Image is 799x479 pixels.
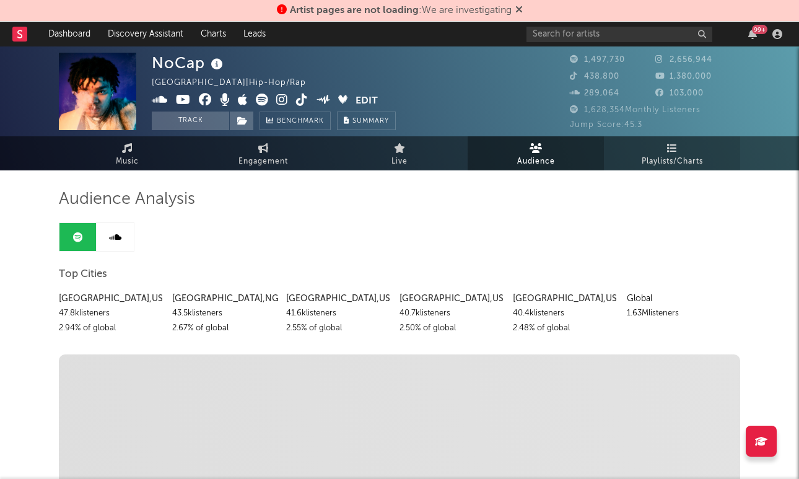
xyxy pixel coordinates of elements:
[286,306,390,321] div: 41.6k listeners
[468,136,604,170] a: Audience
[627,306,731,321] div: 1.63M listeners
[116,154,139,169] span: Music
[570,56,625,64] span: 1,497,730
[570,89,619,97] span: 289,064
[517,154,555,169] span: Audience
[352,118,389,125] span: Summary
[391,154,408,169] span: Live
[748,29,757,39] button: 99+
[172,306,276,321] div: 43.5k listeners
[172,321,276,336] div: 2.67 % of global
[513,321,617,336] div: 2.48 % of global
[152,76,320,90] div: [GEOGRAPHIC_DATA] | Hip-Hop/Rap
[570,73,619,81] span: 438,800
[655,89,704,97] span: 103,000
[515,6,523,15] span: Dismiss
[526,27,712,42] input: Search for artists
[59,267,107,282] span: Top Cities
[152,53,226,73] div: NoCap
[277,114,324,129] span: Benchmark
[59,321,163,336] div: 2.94 % of global
[290,6,512,15] span: : We are investigating
[655,73,712,81] span: 1,380,000
[331,136,468,170] a: Live
[752,25,767,34] div: 99 +
[290,6,419,15] span: Artist pages are not loading
[286,321,390,336] div: 2.55 % of global
[99,22,192,46] a: Discovery Assistant
[59,291,163,306] div: [GEOGRAPHIC_DATA] , US
[172,291,276,306] div: [GEOGRAPHIC_DATA] , NG
[152,112,229,130] button: Track
[570,106,701,114] span: 1,628,354 Monthly Listeners
[286,291,390,306] div: [GEOGRAPHIC_DATA] , US
[192,22,235,46] a: Charts
[642,154,703,169] span: Playlists/Charts
[570,121,642,129] span: Jump Score: 45.3
[59,136,195,170] a: Music
[40,22,99,46] a: Dashboard
[513,291,617,306] div: [GEOGRAPHIC_DATA] , US
[59,192,195,207] span: Audience Analysis
[399,306,504,321] div: 40.7k listeners
[235,22,274,46] a: Leads
[195,136,331,170] a: Engagement
[399,321,504,336] div: 2.50 % of global
[260,112,331,130] a: Benchmark
[59,306,163,321] div: 47.8k listeners
[356,94,378,109] button: Edit
[399,291,504,306] div: [GEOGRAPHIC_DATA] , US
[627,291,731,306] div: Global
[604,136,740,170] a: Playlists/Charts
[238,154,288,169] span: Engagement
[337,112,396,130] button: Summary
[655,56,712,64] span: 2,656,944
[513,306,617,321] div: 40.4k listeners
